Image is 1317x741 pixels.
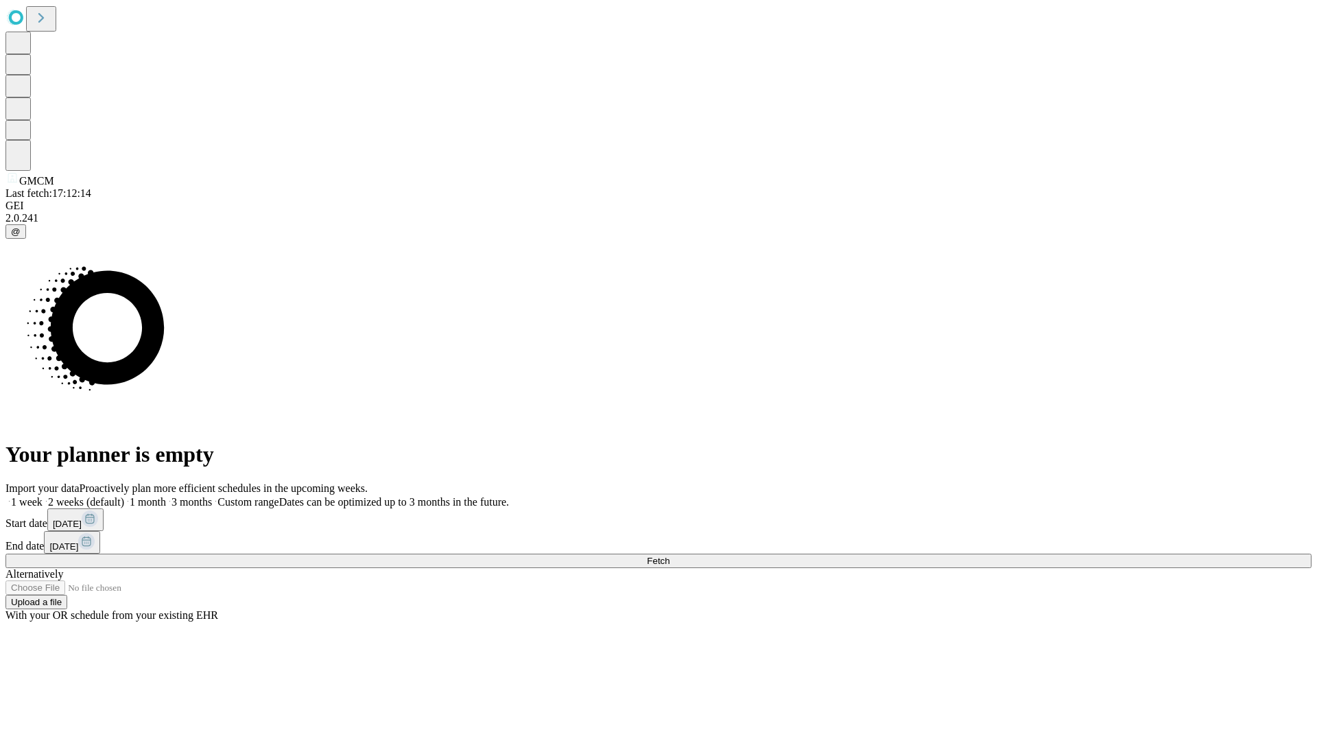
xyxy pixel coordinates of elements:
[5,609,218,621] span: With your OR schedule from your existing EHR
[5,482,80,494] span: Import your data
[217,496,278,508] span: Custom range
[53,519,82,529] span: [DATE]
[5,212,1312,224] div: 2.0.241
[80,482,368,494] span: Proactively plan more efficient schedules in the upcoming weeks.
[5,442,1312,467] h1: Your planner is empty
[5,568,63,580] span: Alternatively
[130,496,166,508] span: 1 month
[5,595,67,609] button: Upload a file
[19,175,54,187] span: GMCM
[49,541,78,552] span: [DATE]
[11,226,21,237] span: @
[11,496,43,508] span: 1 week
[47,508,104,531] button: [DATE]
[48,496,124,508] span: 2 weeks (default)
[5,531,1312,554] div: End date
[647,556,669,566] span: Fetch
[5,187,91,199] span: Last fetch: 17:12:14
[5,200,1312,212] div: GEI
[44,531,100,554] button: [DATE]
[171,496,212,508] span: 3 months
[5,554,1312,568] button: Fetch
[279,496,509,508] span: Dates can be optimized up to 3 months in the future.
[5,224,26,239] button: @
[5,508,1312,531] div: Start date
